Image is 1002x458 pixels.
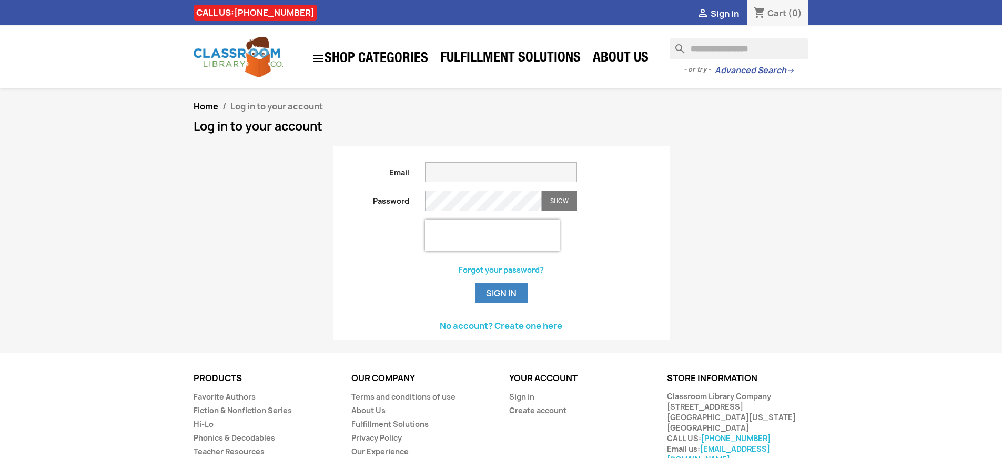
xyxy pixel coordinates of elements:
[312,52,325,65] i: 
[670,38,808,59] input: Search
[333,191,418,206] label: Password
[509,405,566,415] a: Create account
[194,37,283,77] img: Classroom Library Company
[351,392,456,402] a: Terms and conditions of use
[509,392,534,402] a: Sign in
[230,101,323,112] span: Log in to your account
[459,265,544,275] a: Forgot your password?
[351,446,409,456] a: Our Experience
[670,38,682,51] i: search
[194,374,336,383] p: Products
[788,7,802,19] span: (0)
[542,191,577,211] button: Show
[194,101,218,112] a: Home
[425,220,560,251] iframe: reCAPTCHA
[715,65,794,76] a: Advanced Search→
[701,433,771,443] a: [PHONE_NUMBER]
[786,65,794,76] span: →
[194,433,275,443] a: Phonics & Decodables
[588,48,654,69] a: About Us
[234,7,315,18] a: [PHONE_NUMBER]
[194,419,214,429] a: Hi-Lo
[194,446,265,456] a: Teacher Resources
[753,7,766,20] i: shopping_cart
[351,419,429,429] a: Fulfillment Solutions
[333,162,418,178] label: Email
[351,433,402,443] a: Privacy Policy
[509,372,578,384] a: Your account
[711,8,739,19] span: Sign in
[194,5,317,21] div: CALL US:
[194,120,809,133] h1: Log in to your account
[351,374,493,383] p: Our company
[475,283,528,303] button: Sign in
[435,48,586,69] a: Fulfillment Solutions
[696,8,739,19] a:  Sign in
[684,64,715,75] span: - or try -
[767,7,786,19] span: Cart
[194,405,292,415] a: Fiction & Nonfiction Series
[696,8,709,21] i: 
[351,405,386,415] a: About Us
[425,191,542,211] input: Password input
[440,320,562,332] a: No account? Create one here
[667,374,809,383] p: Store information
[307,47,433,70] a: SHOP CATEGORIES
[194,392,256,402] a: Favorite Authors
